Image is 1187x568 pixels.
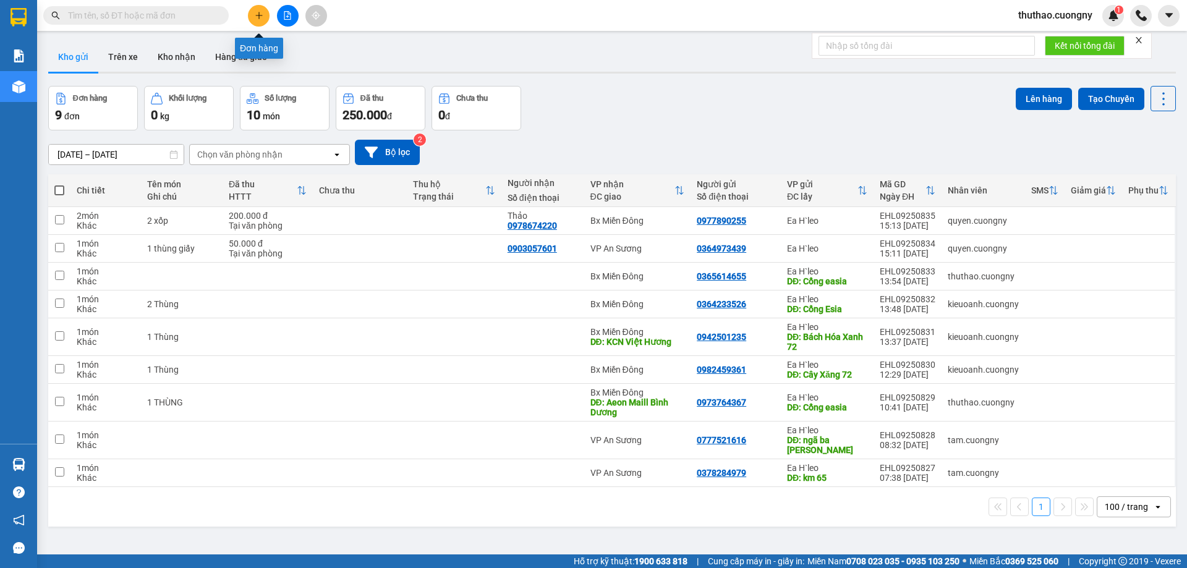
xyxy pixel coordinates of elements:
[77,294,135,304] div: 1 món
[590,337,685,347] div: DĐ: KCN Việt Hương
[948,271,1019,281] div: thuthao.cuongny
[1153,502,1163,512] svg: open
[948,365,1019,375] div: kieuoanh.cuongny
[68,9,214,22] input: Tìm tên, số ĐT hoặc mã đơn
[1136,10,1147,21] img: phone-icon
[414,134,426,146] sup: 2
[787,266,867,276] div: Ea H`leo
[697,179,775,189] div: Người gửi
[147,332,216,342] div: 1 Thùng
[277,5,299,27] button: file-add
[432,86,521,130] button: Chưa thu0đ
[1055,39,1115,53] span: Kết nối tổng đài
[223,174,313,207] th: Toggle SortBy
[336,86,425,130] button: Đã thu250.000đ
[12,80,25,93] img: warehouse-icon
[787,216,867,226] div: Ea H`leo
[1128,185,1159,195] div: Phụ thu
[77,327,135,337] div: 1 món
[508,193,578,203] div: Số điện thoại
[407,174,501,207] th: Toggle SortBy
[456,94,488,103] div: Chưa thu
[1164,10,1175,21] span: caret-down
[590,435,685,445] div: VP An Sương
[590,327,685,337] div: Bx Miền Đông
[77,440,135,450] div: Khác
[508,244,557,253] div: 0903057601
[248,5,270,27] button: plus
[77,370,135,379] div: Khác
[332,150,342,159] svg: open
[787,402,867,412] div: DĐ: Cổng easia
[787,322,867,332] div: Ea H`leo
[147,216,216,226] div: 2 xốp
[787,244,867,253] div: Ea H`leo
[48,42,98,72] button: Kho gửi
[360,94,383,103] div: Đã thu
[413,192,485,201] div: Trạng thái
[98,42,148,72] button: Trên xe
[880,337,935,347] div: 13:37 [DATE]
[342,108,387,122] span: 250.000
[590,365,685,375] div: Bx Miền Đông
[948,332,1019,342] div: kieuoanh.cuongny
[874,174,942,207] th: Toggle SortBy
[205,42,277,72] button: Hàng đã giao
[229,248,307,258] div: Tại văn phòng
[355,140,420,165] button: Bộ lọc
[634,556,687,566] strong: 1900 633 818
[13,542,25,554] span: message
[77,463,135,473] div: 1 món
[229,192,297,201] div: HTTT
[880,304,935,314] div: 13:48 [DATE]
[880,211,935,221] div: EHL09250835
[880,402,935,412] div: 10:41 [DATE]
[240,86,330,130] button: Số lượng10món
[147,244,216,253] div: 1 thùng giấy
[147,299,216,309] div: 2 Thùng
[880,360,935,370] div: EHL09250830
[413,179,485,189] div: Thu hộ
[590,299,685,309] div: Bx Miền Đông
[819,36,1035,56] input: Nhập số tổng đài
[77,248,135,258] div: Khác
[787,294,867,304] div: Ea H`leo
[13,514,25,526] span: notification
[1108,10,1119,21] img: icon-new-feature
[12,458,25,471] img: warehouse-icon
[697,244,746,253] div: 0364973439
[1032,498,1050,516] button: 1
[229,239,307,248] div: 50.000 đ
[77,402,135,412] div: Khác
[697,468,746,478] div: 0378284979
[590,179,675,189] div: VP nhận
[787,463,867,473] div: Ea H`leo
[787,304,867,314] div: DĐ: Cổng Esia
[948,216,1019,226] div: quyen.cuongny
[948,185,1019,195] div: Nhân viên
[77,266,135,276] div: 1 món
[880,327,935,337] div: EHL09250831
[697,216,746,226] div: 0977890255
[697,192,775,201] div: Số điện thoại
[697,271,746,281] div: 0365614655
[781,174,874,207] th: Toggle SortBy
[77,239,135,248] div: 1 món
[697,332,746,342] div: 0942501235
[697,554,699,568] span: |
[948,244,1019,253] div: quyen.cuongny
[880,392,935,402] div: EHL09250829
[265,94,296,103] div: Số lượng
[1008,7,1102,23] span: thuthao.cuongny
[697,397,746,407] div: 0973764367
[1158,5,1180,27] button: caret-down
[880,239,935,248] div: EHL09250834
[590,216,685,226] div: Bx Miền Đông
[1134,36,1143,45] span: close
[144,86,234,130] button: Khối lượng0kg
[319,185,401,195] div: Chưa thu
[880,266,935,276] div: EHL09250833
[787,370,867,379] div: DĐ: Cây Xăng 72
[590,388,685,397] div: Bx Miền Đông
[1005,556,1058,566] strong: 0369 525 060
